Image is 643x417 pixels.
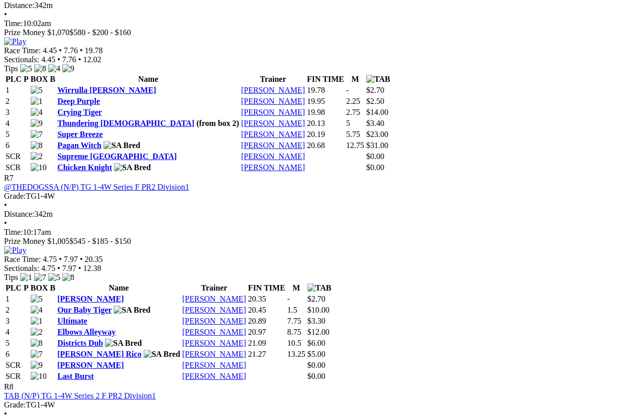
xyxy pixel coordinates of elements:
div: Prize Money $1,005 [4,237,639,246]
td: 4 [5,118,29,128]
span: $2.70 [366,86,384,94]
span: Grade: [4,192,26,200]
span: Tips [4,64,18,73]
td: 2 [5,305,29,315]
span: $0.00 [307,361,326,369]
span: B [50,284,55,292]
span: $580 - $200 - $160 [69,28,131,37]
span: • [78,264,81,272]
text: 12.75 [346,141,364,150]
img: 1 [31,317,43,326]
th: M [287,283,306,293]
span: $10.00 [307,306,330,314]
div: 10:17am [4,228,639,237]
a: [PERSON_NAME] [241,163,305,172]
img: TAB [307,284,332,293]
td: 20.68 [306,141,345,151]
div: 342m [4,210,639,219]
th: FIN TIME [248,283,286,293]
a: Wirrulla [PERSON_NAME] [57,86,156,94]
span: • [57,264,60,272]
a: [PERSON_NAME] [182,350,246,358]
span: 7.97 [64,255,78,263]
a: Supreme [GEOGRAPHIC_DATA] [57,152,177,161]
a: Super Breeze [57,130,103,138]
td: 20.97 [248,327,286,337]
span: $31.00 [366,141,388,150]
a: [PERSON_NAME] [241,86,305,94]
td: 21.27 [248,349,286,359]
img: 9 [31,119,43,128]
a: Last Burst [57,372,93,380]
span: $6.00 [307,339,326,347]
text: - [346,86,349,94]
span: $3.40 [366,119,384,127]
text: 2.25 [346,97,360,105]
span: • [4,10,7,19]
th: Name [57,74,240,84]
td: SCR [5,371,29,381]
span: $5.00 [307,350,326,358]
a: [PERSON_NAME] [241,130,305,138]
span: $3.30 [307,317,326,325]
span: P [24,75,29,83]
span: Time: [4,19,23,28]
span: Sectionals: [4,264,39,272]
span: $545 - $185 - $150 [69,237,131,245]
td: 20.13 [306,118,345,128]
span: $2.70 [307,295,326,303]
img: 10 [31,163,47,172]
img: 7 [31,350,43,359]
a: [PERSON_NAME] [182,306,246,314]
span: PLC [6,284,22,292]
text: 13.25 [287,350,305,358]
span: • [80,46,83,55]
img: Play [4,246,26,255]
td: 20.89 [248,316,286,326]
a: [PERSON_NAME] [241,152,305,161]
span: Sectionals: [4,55,39,64]
text: 2.75 [346,108,360,116]
a: [PERSON_NAME] [182,317,246,325]
a: Crying Tiger [57,108,102,116]
td: 4 [5,327,29,337]
td: 20.45 [248,305,286,315]
td: 6 [5,141,29,151]
span: BOX [31,284,48,292]
a: [PERSON_NAME] [182,295,246,303]
a: Deep Purple [57,97,100,105]
td: 20.19 [306,129,345,140]
text: 10.5 [287,339,301,347]
span: 4.45 [43,46,57,55]
img: 1 [20,273,32,282]
a: [PERSON_NAME] [57,361,124,369]
td: 1 [5,294,29,304]
img: 5 [31,86,43,95]
span: • [80,255,83,263]
a: @THEDOGSSA (N/P) TG 1-4W Series F PR2 Division1 [4,183,189,191]
span: • [59,46,62,55]
a: [PERSON_NAME] [182,361,246,369]
span: Distance: [4,1,34,10]
img: SA Bred [103,141,140,150]
img: Play [4,37,26,46]
span: R8 [4,382,14,391]
td: SCR [5,360,29,370]
a: Pagan Witch [57,141,101,150]
span: 7.76 [62,55,76,64]
div: 342m [4,1,639,10]
a: [PERSON_NAME] [241,141,305,150]
td: 2 [5,96,29,106]
span: P [24,284,29,292]
a: [PERSON_NAME] [57,295,124,303]
div: 10:02am [4,19,639,28]
span: 20.35 [85,255,103,263]
img: 8 [62,273,74,282]
a: Chicken Knight [57,163,112,172]
span: 19.78 [85,46,103,55]
img: 5 [48,273,60,282]
span: • [59,255,62,263]
span: Grade: [4,400,26,409]
span: 7.76 [64,46,78,55]
text: 7.75 [287,317,301,325]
